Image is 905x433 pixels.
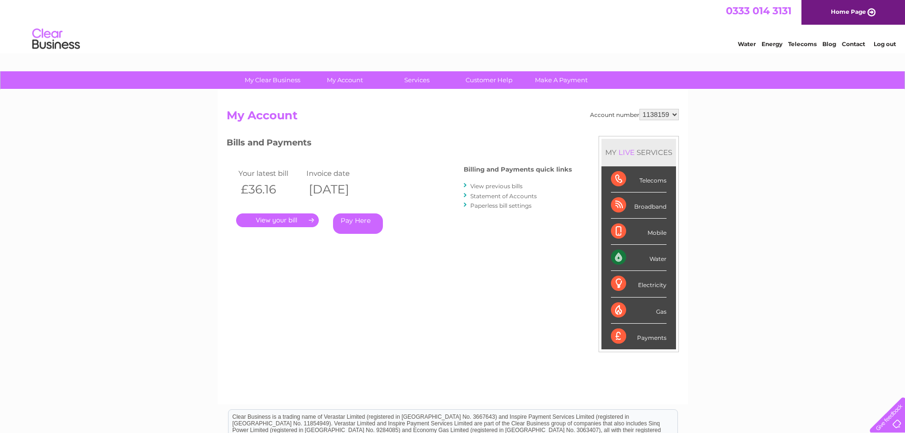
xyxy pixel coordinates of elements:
[611,166,667,192] div: Telecoms
[611,298,667,324] div: Gas
[470,202,532,209] a: Paperless bill settings
[229,5,677,46] div: Clear Business is a trading name of Verastar Limited (registered in [GEOGRAPHIC_DATA] No. 3667643...
[233,71,312,89] a: My Clear Business
[378,71,456,89] a: Services
[227,109,679,127] h2: My Account
[304,167,372,180] td: Invoice date
[611,245,667,271] div: Water
[522,71,600,89] a: Make A Payment
[611,192,667,219] div: Broadband
[464,166,572,173] h4: Billing and Payments quick links
[470,183,523,190] a: View previous bills
[590,109,679,120] div: Account number
[227,136,572,153] h3: Bills and Payments
[601,139,676,166] div: MY SERVICES
[874,40,896,48] a: Log out
[236,180,305,199] th: £36.16
[470,192,537,200] a: Statement of Accounts
[842,40,865,48] a: Contact
[333,213,383,234] a: Pay Here
[617,148,637,157] div: LIVE
[762,40,782,48] a: Energy
[611,219,667,245] div: Mobile
[304,180,372,199] th: [DATE]
[305,71,384,89] a: My Account
[450,71,528,89] a: Customer Help
[611,324,667,349] div: Payments
[32,25,80,54] img: logo.png
[726,5,791,17] a: 0333 014 3131
[236,167,305,180] td: Your latest bill
[738,40,756,48] a: Water
[788,40,817,48] a: Telecoms
[236,213,319,227] a: .
[611,271,667,297] div: Electricity
[822,40,836,48] a: Blog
